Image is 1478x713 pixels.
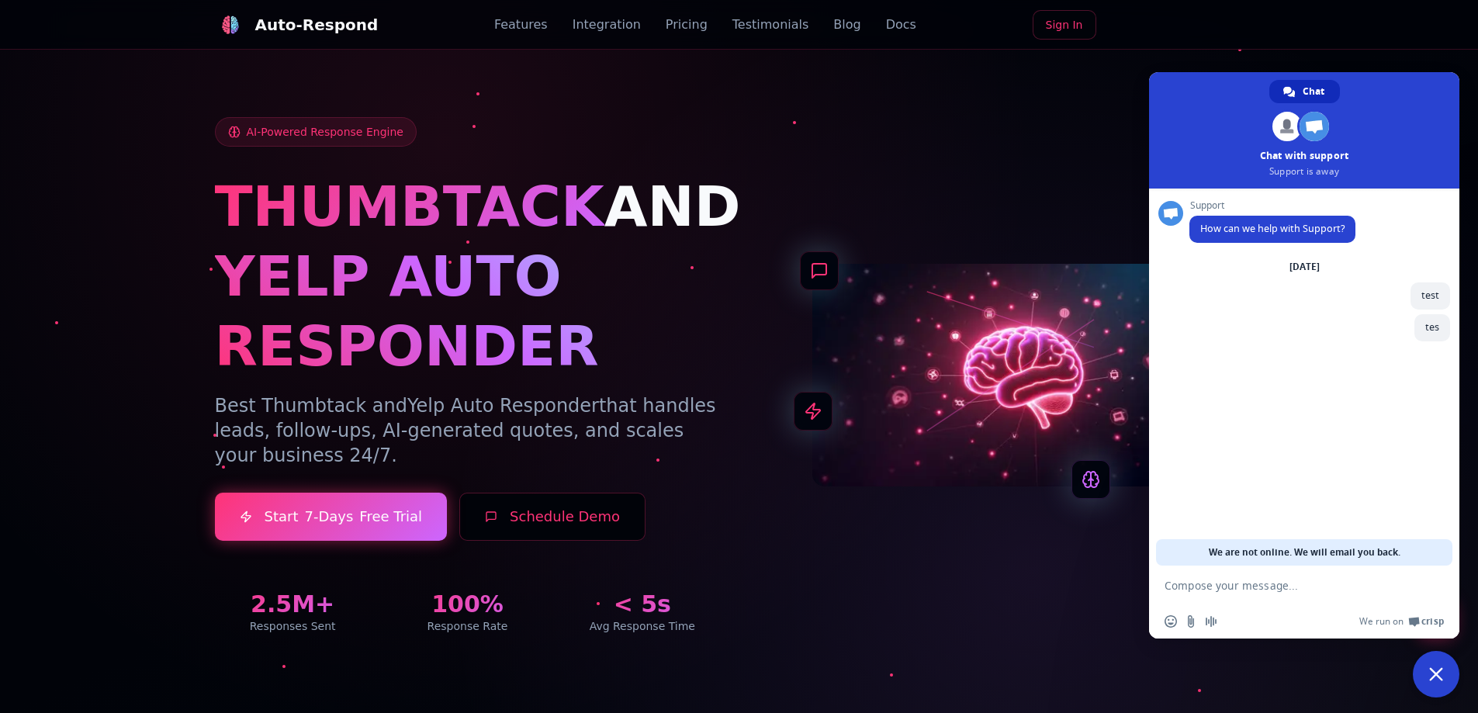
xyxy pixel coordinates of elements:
div: Avg Response Time [564,618,720,634]
span: Crisp [1421,615,1444,628]
a: Features [494,16,548,34]
div: Auto-Respond [255,14,379,36]
span: THUMBTACK [215,174,604,239]
a: We run onCrisp [1359,615,1444,628]
h1: YELP AUTO RESPONDER [215,241,721,381]
a: Testimonials [732,16,809,34]
span: 7-Days [304,506,353,528]
span: Yelp Auto Responder [407,395,599,417]
a: Blog [833,16,860,34]
div: 100% [389,590,545,618]
a: Sign In [1033,10,1096,40]
span: Send a file [1185,615,1197,628]
textarea: Compose your message... [1165,566,1413,604]
a: Docs [886,16,916,34]
span: AND [604,174,741,239]
div: Response Rate [389,618,545,634]
a: Pricing [666,16,708,34]
iframe: Sign in with Google Button [1101,9,1272,43]
a: Integration [573,16,641,34]
span: Support [1189,200,1355,211]
img: AI Neural Network Brain [812,264,1210,487]
span: We run on [1359,615,1404,628]
div: < 5s [564,590,720,618]
span: AI-Powered Response Engine [247,124,403,140]
a: Chat [1269,80,1340,103]
span: Audio message [1205,615,1217,628]
button: Schedule Demo [459,493,646,541]
p: Best Thumbtack and that handles leads, follow-ups, AI-generated quotes, and scales your business ... [215,393,721,468]
div: [DATE] [1289,262,1320,272]
a: Auto-Respond [215,9,379,40]
span: We are not online. We will email you back. [1209,539,1400,566]
a: Close chat [1413,651,1459,697]
span: tes [1425,320,1439,334]
span: Chat [1303,80,1324,103]
span: test [1421,289,1439,302]
div: 2.5M+ [215,590,371,618]
a: Start7-DaysFree Trial [215,493,448,541]
div: Responses Sent [215,618,371,634]
span: Insert an emoji [1165,615,1177,628]
img: logo.svg [221,16,240,34]
span: How can we help with Support? [1200,222,1345,235]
